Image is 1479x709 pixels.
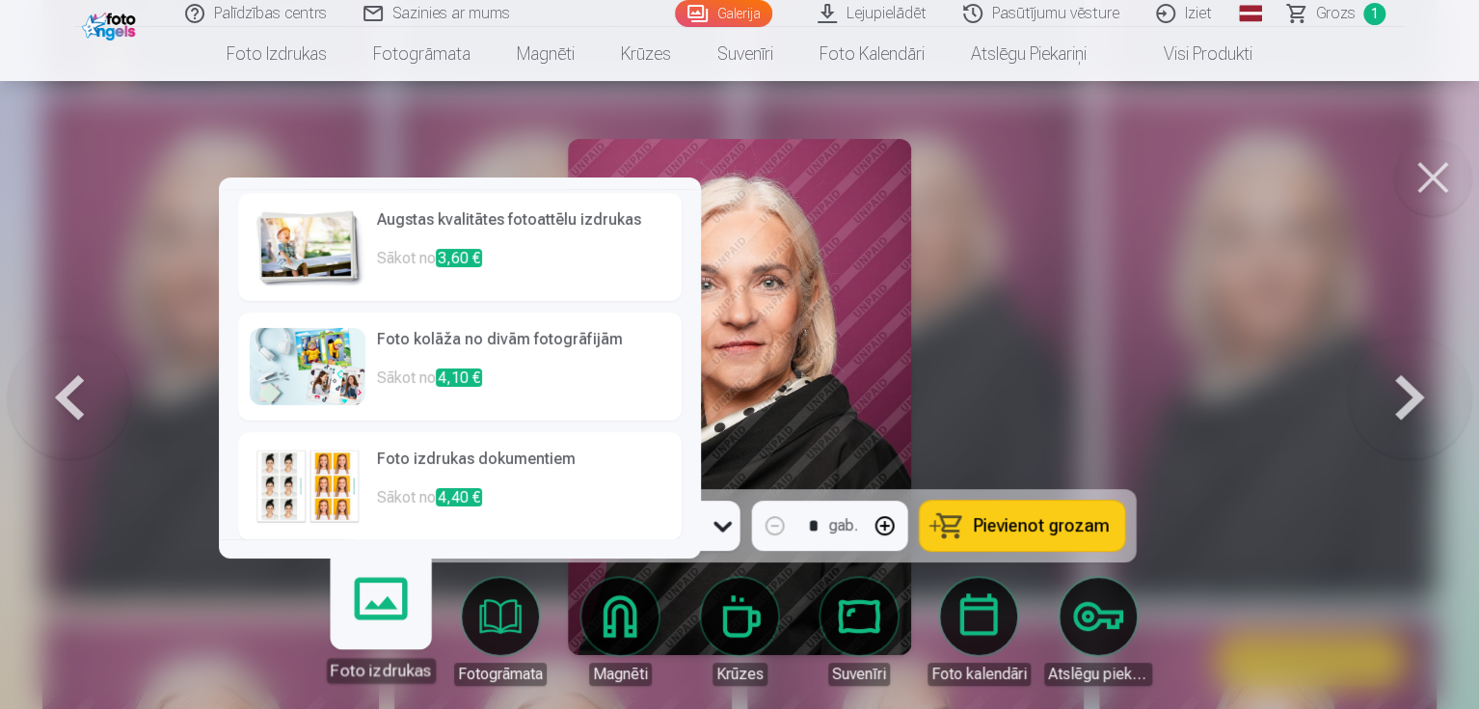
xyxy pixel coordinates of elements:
a: Foto kalendāri [796,27,948,81]
a: Fotogrāmata [446,578,554,686]
div: Krūzes [713,663,767,686]
a: Atslēgu piekariņi [1044,578,1152,686]
div: Fotogrāmata [454,663,547,686]
span: 3,60 € [436,249,482,267]
span: Pievienot grozam [974,517,1110,534]
a: Foto izdrukas [321,564,440,683]
a: Magnēti [566,578,674,686]
div: Magnēti [589,663,652,686]
p: Sākot no [377,247,670,286]
div: Suvenīri [828,663,890,686]
a: Magnēti [494,27,598,81]
a: Visi produkti [1110,27,1276,81]
div: gab. [829,514,858,537]
div: Foto izdrukas [326,658,435,683]
a: Foto kolāža no divām fotogrāfijāmSākot no4,10 € [238,313,682,421]
div: Foto kalendāri [928,663,1031,686]
a: Foto izdrukas dokumentiemSākot no4,40 € [238,432,682,540]
h6: Augstas kvalitātes fotoattēlu izdrukas [377,208,670,247]
a: Atslēgu piekariņi [948,27,1110,81]
span: Grozs [1316,2,1356,25]
div: Atslēgu piekariņi [1044,663,1152,686]
span: 1 [1363,3,1385,25]
a: Foto izdrukas [203,27,350,81]
span: 4,10 € [436,368,482,387]
h6: Foto kolāža no divām fotogrāfijām [377,328,670,367]
a: Suvenīri [805,578,913,686]
img: /fa1 [82,8,141,41]
h6: Foto izdrukas dokumentiem [377,448,670,486]
p: Sākot no [377,367,670,405]
a: Krūzes [686,578,793,686]
a: Foto kalendāri [925,578,1033,686]
span: 4,40 € [436,488,482,506]
a: Krūzes [598,27,694,81]
a: Augstas kvalitātes fotoattēlu izdrukasSākot no3,60 € [238,193,682,301]
p: Sākot no [377,486,670,525]
a: Suvenīri [694,27,796,81]
button: Pievienot grozam [920,501,1125,551]
a: Fotogrāmata [350,27,494,81]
